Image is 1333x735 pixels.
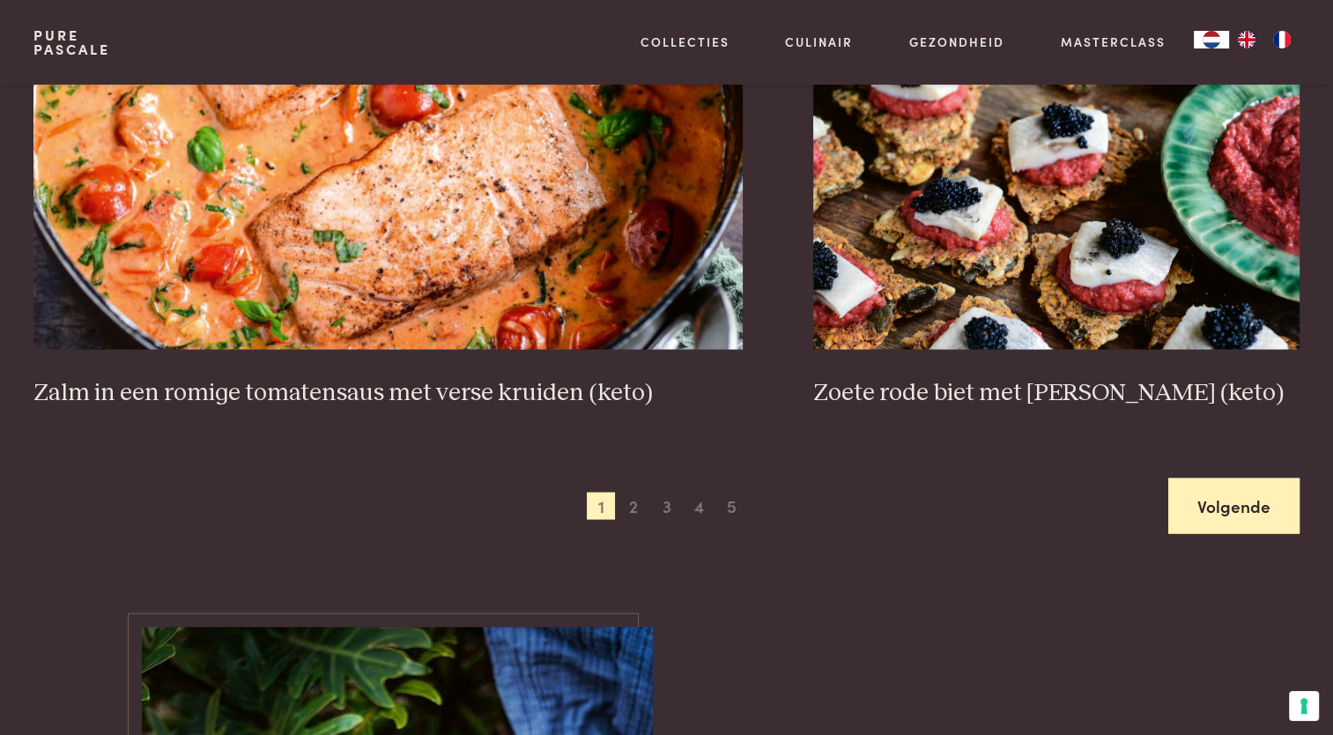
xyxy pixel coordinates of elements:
a: Gezondheid [909,33,1004,51]
a: Masterclass [1061,33,1166,51]
a: Culinair [785,33,853,51]
aside: Language selected: Nederlands [1194,31,1300,48]
span: 4 [685,492,714,520]
a: PurePascale [33,28,110,56]
a: Volgende [1168,478,1300,533]
span: 5 [718,492,746,520]
h3: Zoete rode biet met [PERSON_NAME] (keto) [813,377,1300,408]
ul: Language list [1229,31,1300,48]
div: Language [1194,31,1229,48]
a: NL [1194,31,1229,48]
h3: Zalm in een romige tomatensaus met verse kruiden (keto) [33,377,743,408]
span: 1 [587,492,615,520]
a: Collecties [641,33,729,51]
a: FR [1264,31,1300,48]
span: 3 [653,492,681,520]
button: Uw voorkeuren voor toestemming voor trackingtechnologieën [1289,691,1319,721]
span: 2 [619,492,648,520]
a: EN [1229,31,1264,48]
